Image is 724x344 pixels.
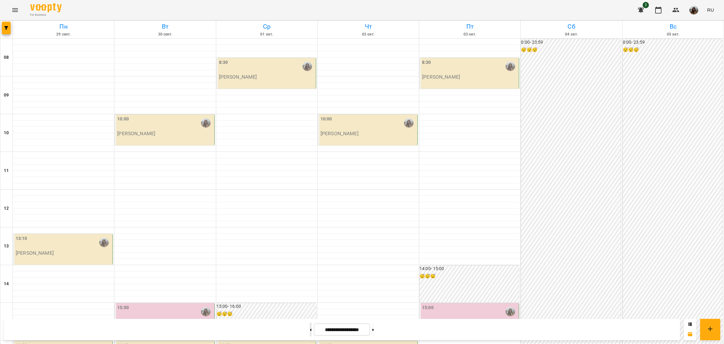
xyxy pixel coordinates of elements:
[623,22,723,31] h6: Вс
[321,116,332,123] label: 10:00
[4,130,9,136] h6: 10
[14,31,113,37] h6: 29 сент.
[420,273,519,280] h6: 😴😴😴
[623,47,722,53] h6: 😴😴😴
[117,131,155,136] p: [PERSON_NAME]
[623,31,723,37] h6: 05 окт.
[217,303,316,310] h6: 15:00 - 16:00
[201,118,211,128] img: Анна Рожнятовська
[30,3,62,12] img: Voopty Logo
[707,7,714,13] span: RU
[115,31,215,37] h6: 30 сент.
[705,4,716,16] button: RU
[420,22,519,31] h6: Пт
[506,62,515,71] img: Анна Рожнятовська
[319,22,418,31] h6: Чт
[4,280,9,287] h6: 14
[14,22,113,31] h6: Пн
[422,59,431,66] label: 8:30
[115,22,215,31] h6: Вт
[117,304,129,311] label: 15:00
[522,22,621,31] h6: Сб
[217,22,316,31] h6: Ср
[623,39,722,46] h6: 0:00 - 23:59
[16,235,27,242] label: 13:10
[303,62,312,71] img: Анна Рожнятовська
[689,6,698,14] img: cf3ea0a0c680b25cc987e5e4629d86f3.jpg
[8,3,23,18] button: Menu
[521,47,621,53] h6: 😴😴😴
[4,167,9,174] h6: 11
[4,205,9,212] h6: 12
[217,31,316,37] h6: 01 окт.
[30,13,62,17] span: For Business
[643,2,649,8] span: 2
[422,74,460,80] p: [PERSON_NAME]
[4,243,9,250] h6: 13
[420,265,519,272] h6: 14:00 - 15:00
[422,304,434,311] label: 15:00
[201,307,211,316] img: Анна Рожнятовська
[420,31,519,37] h6: 03 окт.
[522,31,621,37] h6: 04 окт.
[16,250,54,256] p: [PERSON_NAME]
[319,31,418,37] h6: 02 окт.
[404,118,414,128] img: Анна Рожнятовська
[219,59,228,66] label: 8:30
[117,116,129,123] label: 10:00
[4,92,9,99] h6: 09
[521,39,621,46] h6: 0:00 - 23:59
[321,131,359,136] p: [PERSON_NAME]
[219,74,257,80] p: [PERSON_NAME]
[217,311,316,318] h6: 😴😴😴
[99,238,109,247] img: Анна Рожнятовська
[506,307,515,316] img: Анна Рожнятовська
[4,54,9,61] h6: 08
